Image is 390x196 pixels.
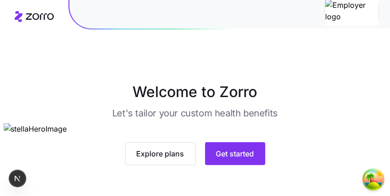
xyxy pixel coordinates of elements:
button: Explore plans [125,142,196,165]
span: Explore plans [137,148,184,159]
h1: Welcome to Zorro [19,81,370,103]
h3: Let's tailor your custom health benefits [112,107,278,120]
span: Get started [216,148,254,159]
button: Get started [205,142,265,165]
button: Open Tanstack query devtools [364,170,383,189]
img: stellaHeroImage [4,123,387,135]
